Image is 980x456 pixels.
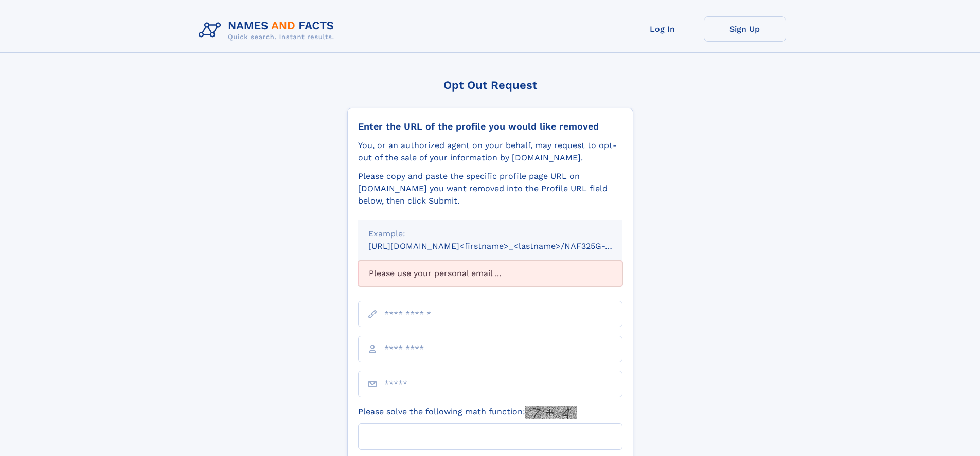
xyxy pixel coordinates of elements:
img: Logo Names and Facts [194,16,343,44]
label: Please solve the following math function: [358,406,577,419]
div: Enter the URL of the profile you would like removed [358,121,622,132]
a: Sign Up [704,16,786,42]
div: Please copy and paste the specific profile page URL on [DOMAIN_NAME] you want removed into the Pr... [358,170,622,207]
small: [URL][DOMAIN_NAME]<firstname>_<lastname>/NAF325G-xxxxxxxx [368,241,642,251]
div: You, or an authorized agent on your behalf, may request to opt-out of the sale of your informatio... [358,139,622,164]
div: Opt Out Request [347,79,633,92]
a: Log In [621,16,704,42]
div: Please use your personal email ... [358,261,622,286]
div: Example: [368,228,612,240]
